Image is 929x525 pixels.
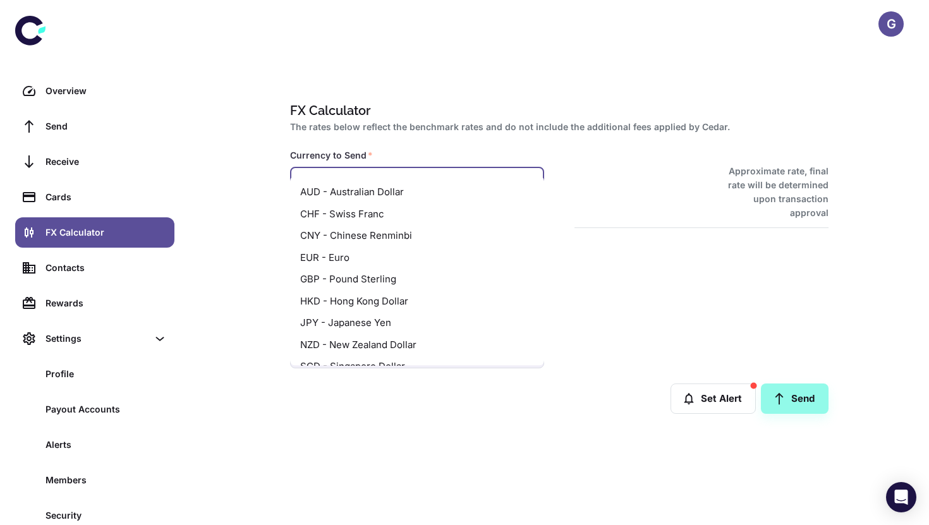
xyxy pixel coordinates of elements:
div: Rewards [46,296,167,310]
li: EUR - Euro [290,246,544,269]
a: Members [15,465,174,495]
div: FX Calculator [46,226,167,239]
div: Security [46,509,167,522]
a: Alerts [15,430,174,460]
div: Members [46,473,167,487]
div: Payout Accounts [46,402,167,416]
div: Open Intercom Messenger [886,482,916,512]
li: NZD - New Zealand Dollar [290,334,544,356]
li: CHF - Swiss Franc [290,203,544,225]
button: Close [522,175,540,193]
div: Settings [46,332,148,346]
li: AUD - Australian Dollar [290,181,544,203]
li: HKD - Hong Kong Dollar [290,290,544,312]
button: G [878,11,904,37]
a: Send [15,111,174,142]
div: Profile [46,367,167,381]
div: Send [46,119,167,133]
li: GBP - Pound Sterling [290,269,544,291]
a: Cards [15,182,174,212]
div: Overview [46,84,167,98]
a: FX Calculator [15,217,174,248]
a: Rewards [15,288,174,318]
div: Contacts [46,261,167,275]
h6: Approximate rate, final rate will be determined upon transaction approval [714,164,829,220]
a: Profile [15,359,174,389]
div: Alerts [46,438,167,452]
label: Currency to Send [290,149,373,162]
div: Cards [46,190,167,204]
a: Contacts [15,253,174,283]
div: Settings [15,323,174,354]
a: Send [761,383,829,414]
div: Receive [46,155,167,169]
button: Set Alert [671,383,756,414]
a: Payout Accounts [15,394,174,425]
li: CNY - Chinese Renminbi [290,225,544,247]
a: Overview [15,76,174,106]
a: Receive [15,147,174,177]
h1: FX Calculator [290,101,823,120]
li: SGD - Singapore Dollar [290,356,544,378]
li: JPY - Japanese Yen [290,312,544,334]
